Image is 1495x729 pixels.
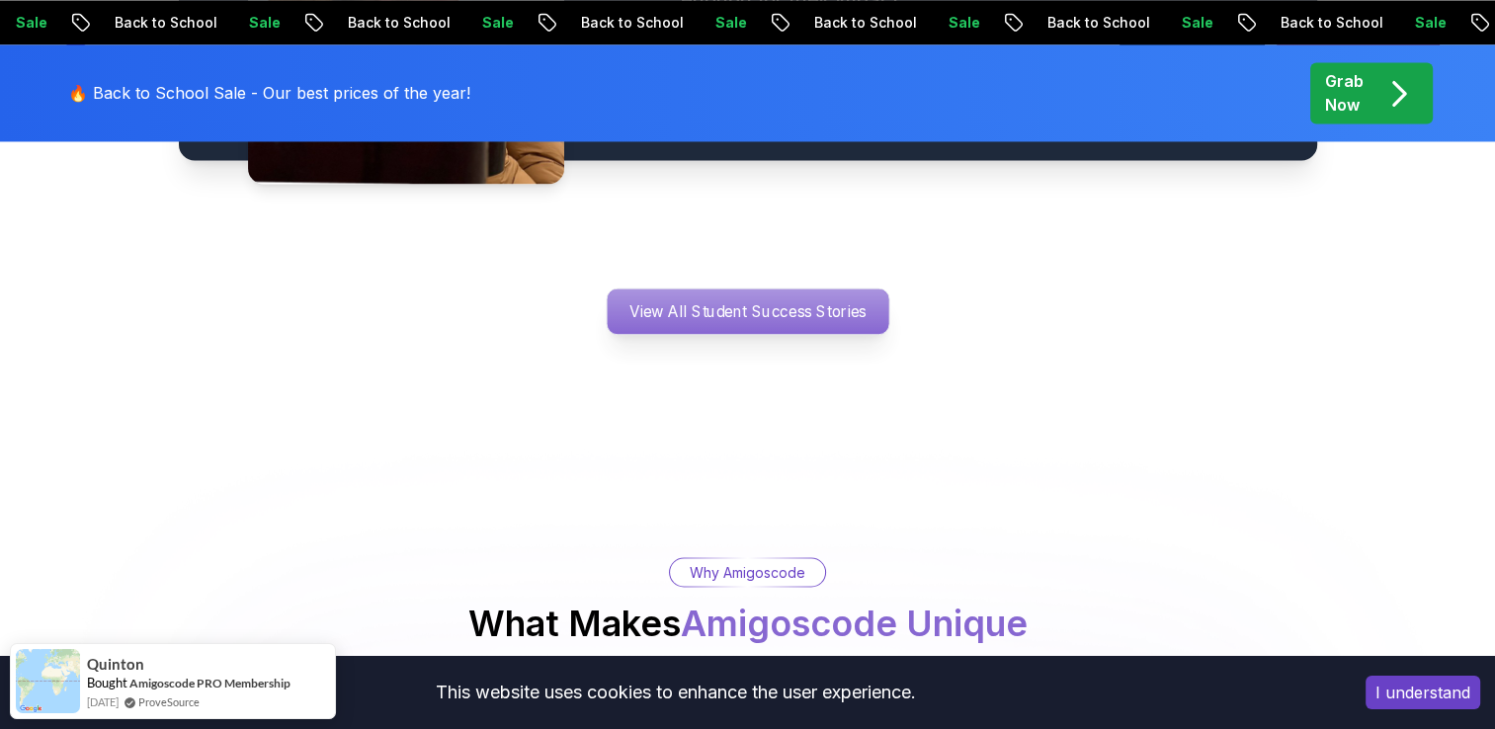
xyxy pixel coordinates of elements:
[690,562,805,582] p: Why Amigoscode
[131,13,195,33] p: Sale
[87,693,119,710] span: [DATE]
[68,81,470,105] p: 🔥 Back to School Sale - Our best prices of the year!
[138,693,200,710] a: ProveSource
[230,13,365,33] p: Back to School
[1064,13,1127,33] p: Sale
[607,288,888,334] p: View All Student Success Stories
[697,13,831,33] p: Back to School
[87,656,144,673] span: Quinton
[1325,69,1364,117] p: Grab Now
[606,287,889,335] a: View All Student Success Stories
[831,13,894,33] p: Sale
[15,671,1336,714] div: This website uses cookies to enhance the user experience.
[129,675,291,691] a: Amigoscode PRO Membership
[463,13,598,33] p: Back to School
[1366,676,1480,709] button: Accept cookies
[16,649,80,713] img: provesource social proof notification image
[468,603,1028,642] h2: What Makes
[681,601,1028,644] span: Amigoscode Unique
[1297,13,1361,33] p: Sale
[930,13,1064,33] p: Back to School
[365,13,428,33] p: Sale
[598,13,661,33] p: Sale
[87,675,127,690] span: Bought
[1163,13,1297,33] p: Back to School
